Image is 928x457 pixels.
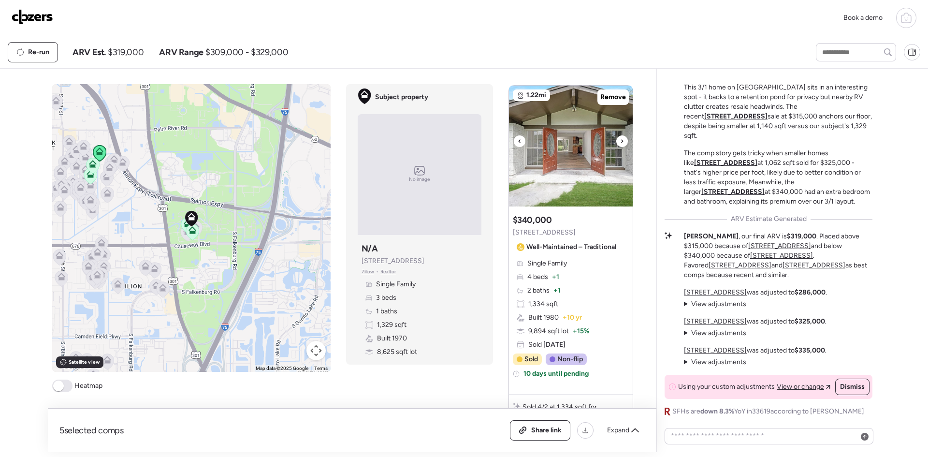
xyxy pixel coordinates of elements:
[362,268,375,276] span: Zillow
[700,407,734,415] span: down 8.3%
[684,328,746,338] summary: View adjustments
[108,46,144,58] span: $319,000
[694,159,757,167] a: [STREET_ADDRESS]
[375,92,428,102] span: Subject property
[691,300,746,308] span: View adjustments
[600,92,626,102] span: Remove
[701,188,765,196] a: [STREET_ADDRESS]
[256,366,308,371] span: Map data ©2025 Google
[777,382,830,392] a: View or change
[672,407,864,416] span: SFHs are YoY in 33619 according to [PERSON_NAME]
[528,313,559,323] span: Built 1980
[678,382,775,392] span: Using your custom adjustments
[691,358,746,366] span: View adjustments
[557,354,583,364] span: Non-flip
[684,232,872,280] p: , our final ARV is . Placed above $315,000 because of and below $340,000 because of . Favored and...
[684,232,739,240] strong: [PERSON_NAME]
[159,46,203,58] span: ARV Range
[12,9,53,25] img: Logo
[526,242,616,252] span: Well-Maintained – Traditional
[843,14,883,22] span: Book a demo
[69,358,100,366] span: Satellite view
[531,426,562,435] span: Share link
[704,112,768,120] a: [STREET_ADDRESS]
[684,299,746,309] summary: View adjustments
[840,382,865,392] span: Dismiss
[709,261,771,269] a: [STREET_ADDRESS]
[377,320,406,330] span: 1,329 sqft
[28,47,49,57] span: Re-run
[777,382,824,392] span: View or change
[376,268,378,276] span: •
[513,214,552,226] h3: $340,000
[795,346,825,354] strong: $335,000
[552,272,559,282] span: + 1
[528,299,558,309] span: 1,334 sqft
[607,426,629,435] span: Expand
[684,317,747,325] a: [STREET_ADDRESS]
[684,346,747,354] a: [STREET_ADDRESS]
[376,307,397,316] span: 1 baths
[306,341,326,360] button: Map camera controls
[748,242,811,250] a: [STREET_ADDRESS]
[527,259,567,268] span: Single Family
[563,313,582,323] span: + 10 yr
[513,228,576,237] span: [STREET_ADDRESS]
[524,354,538,364] span: Sold
[684,357,746,367] summary: View adjustments
[691,329,746,337] span: View adjustments
[523,369,589,379] span: 10 days until pending
[362,256,424,266] span: [STREET_ADDRESS]
[314,366,328,371] a: Terms (opens in new tab)
[74,381,102,391] span: Heatmap
[684,83,872,141] p: This 3/1 home on [GEOGRAPHIC_DATA] sits in an interesting spot - it backs to a retention pond for...
[795,317,825,325] strong: $325,000
[380,268,396,276] span: Realtor
[787,232,816,240] strong: $319,000
[376,293,396,303] span: 3 beds
[684,288,747,296] a: [STREET_ADDRESS]
[72,46,106,58] span: ARV Est.
[528,326,569,336] span: 9,894 sqft lot
[55,359,87,372] img: Google
[377,334,407,343] span: Built 1970
[542,340,565,349] span: [DATE]
[59,425,124,436] span: 5 selected comps
[55,359,87,372] a: Open this area in Google Maps (opens a new window)
[409,176,430,183] span: No image
[750,251,813,260] a: [STREET_ADDRESS]
[731,214,807,224] span: ARV Estimate Generated
[527,286,550,295] span: 2 baths
[205,46,288,58] span: $309,000 - $329,000
[526,90,546,100] span: 1.22mi
[684,288,827,297] p: was adjusted to .
[553,286,561,295] span: + 1
[362,243,378,254] h3: N/A
[795,288,826,296] strong: $286,000
[527,272,548,282] span: 4 beds
[684,346,826,355] p: was adjusted to .
[783,261,845,269] a: [STREET_ADDRESS]
[684,317,826,326] p: was adjusted to .
[573,326,589,336] span: + 15%
[376,280,416,289] span: Single Family
[377,347,417,357] span: 8,625 sqft lot
[684,148,872,206] p: The comp story gets tricky when smaller homes like at 1,062 sqft sold for $325,000 - that's highe...
[528,340,565,350] span: Sold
